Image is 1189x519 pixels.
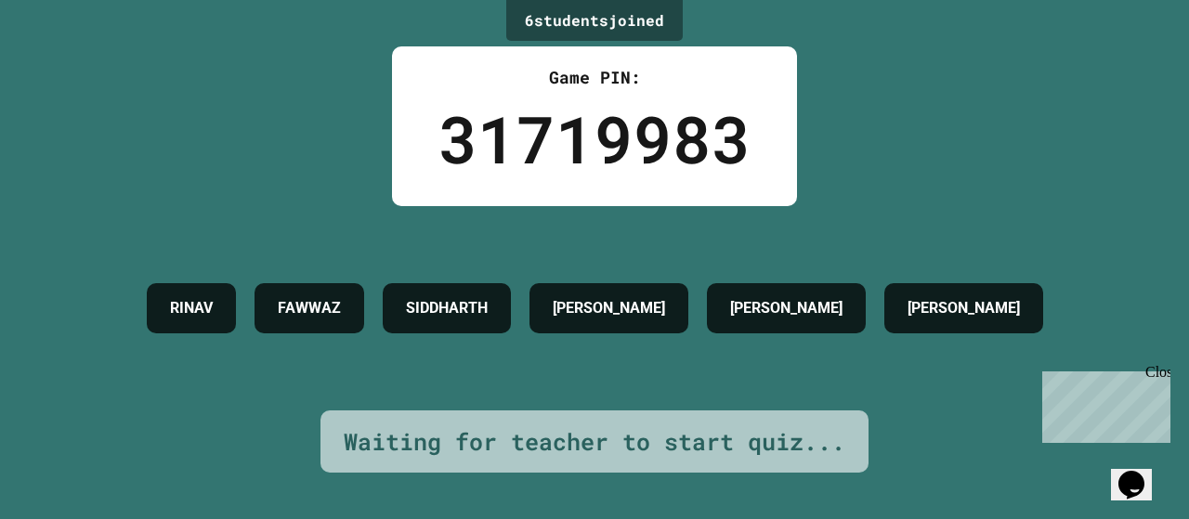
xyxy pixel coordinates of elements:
h4: [PERSON_NAME] [730,297,843,319]
iframe: chat widget [1035,364,1170,443]
h4: SIDDHARTH [406,297,488,319]
div: Game PIN: [438,65,751,90]
h4: RINAV [170,297,213,319]
div: Chat with us now!Close [7,7,128,118]
h4: [PERSON_NAME] [553,297,665,319]
div: Waiting for teacher to start quiz... [344,424,845,460]
h4: FAWWAZ [278,297,341,319]
div: 31719983 [438,90,751,188]
iframe: chat widget [1111,445,1170,500]
h4: [PERSON_NAME] [908,297,1020,319]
